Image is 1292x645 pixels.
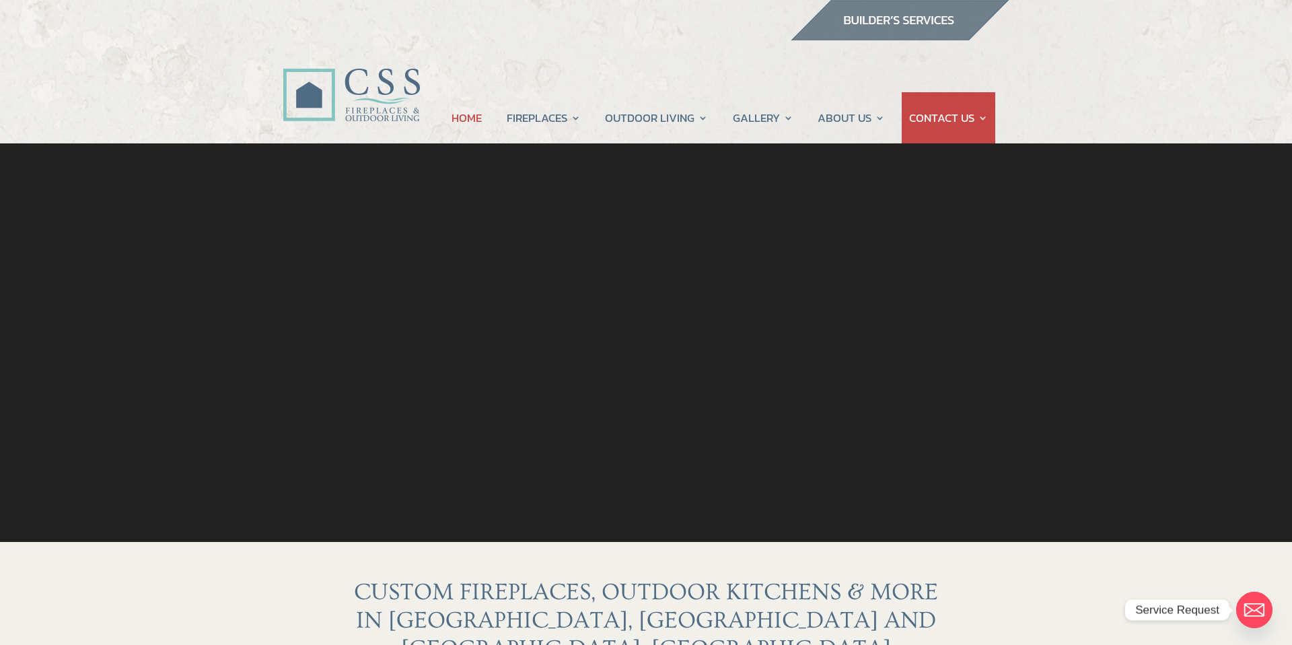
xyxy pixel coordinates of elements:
[909,92,988,143] a: CONTACT US
[507,92,581,143] a: FIREPLACES
[283,31,420,129] img: CSS Fireplaces & Outdoor Living (Formerly Construction Solutions & Supply)- Jacksonville Ormond B...
[452,92,482,143] a: HOME
[790,28,1009,45] a: builder services construction supply
[818,92,885,143] a: ABOUT US
[1236,592,1272,628] a: Email
[605,92,708,143] a: OUTDOOR LIVING
[733,92,793,143] a: GALLERY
